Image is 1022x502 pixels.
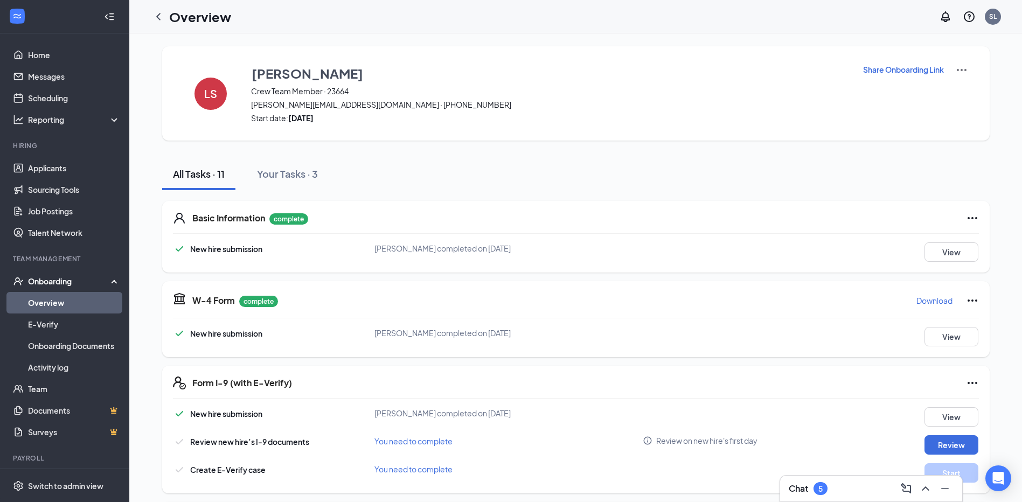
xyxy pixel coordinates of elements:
[28,114,121,125] div: Reporting
[916,292,953,309] button: Download
[818,484,823,493] div: 5
[989,12,997,21] div: SL
[13,254,118,263] div: Team Management
[173,327,186,340] svg: Checkmark
[251,99,849,110] span: [PERSON_NAME][EMAIL_ADDRESS][DOMAIN_NAME] · [PHONE_NUMBER]
[104,11,115,22] svg: Collapse
[28,378,120,400] a: Team
[966,212,979,225] svg: Ellipses
[190,437,309,447] span: Review new hire’s I-9 documents
[966,294,979,307] svg: Ellipses
[900,482,913,495] svg: ComposeMessage
[251,113,849,123] span: Start date:
[169,8,231,26] h1: Overview
[374,408,511,418] span: [PERSON_NAME] completed on [DATE]
[916,295,953,306] p: Download
[184,64,238,123] button: LS
[28,66,120,87] a: Messages
[28,313,120,335] a: E-Verify
[28,421,120,443] a: SurveysCrown
[12,11,23,22] svg: WorkstreamLogo
[28,400,120,421] a: DocumentsCrown
[28,44,120,66] a: Home
[28,87,120,109] a: Scheduling
[374,436,453,446] span: You need to complete
[204,90,217,97] h4: LS
[939,10,952,23] svg: Notifications
[13,114,24,125] svg: Analysis
[924,463,978,483] button: Start
[28,276,111,287] div: Onboarding
[924,407,978,427] button: View
[936,480,954,497] button: Minimize
[173,212,186,225] svg: User
[938,482,951,495] svg: Minimize
[28,292,120,313] a: Overview
[192,212,265,224] h5: Basic Information
[13,276,24,287] svg: UserCheck
[863,64,944,75] p: Share Onboarding Link
[190,244,262,254] span: New hire submission
[789,483,808,494] h3: Chat
[28,200,120,222] a: Job Postings
[898,480,915,497] button: ComposeMessage
[13,454,118,463] div: Payroll
[656,435,757,446] span: Review on new hire's first day
[173,463,186,476] svg: Checkmark
[251,64,849,83] button: [PERSON_NAME]
[252,64,363,82] h3: [PERSON_NAME]
[966,376,979,389] svg: Ellipses
[173,376,186,389] svg: FormI9EVerifyIcon
[963,10,976,23] svg: QuestionInfo
[374,243,511,253] span: [PERSON_NAME] completed on [DATE]
[152,10,165,23] svg: ChevronLeft
[863,64,944,75] button: Share Onboarding Link
[374,464,453,474] span: You need to complete
[173,435,186,448] svg: Checkmark
[190,409,262,419] span: New hire submission
[917,480,934,497] button: ChevronUp
[239,296,278,307] p: complete
[28,357,120,378] a: Activity log
[13,480,24,491] svg: Settings
[192,295,235,306] h5: W-4 Form
[251,86,849,96] span: Crew Team Member · 23664
[374,328,511,338] span: [PERSON_NAME] completed on [DATE]
[919,482,932,495] svg: ChevronUp
[269,213,308,225] p: complete
[173,407,186,420] svg: Checkmark
[955,64,968,76] img: More Actions
[173,292,186,305] svg: TaxGovernmentIcon
[190,329,262,338] span: New hire submission
[288,113,314,123] strong: [DATE]
[28,179,120,200] a: Sourcing Tools
[173,242,186,255] svg: Checkmark
[924,242,978,262] button: View
[13,141,118,150] div: Hiring
[28,222,120,243] a: Talent Network
[28,480,103,491] div: Switch to admin view
[985,465,1011,491] div: Open Intercom Messenger
[173,167,225,180] div: All Tasks · 11
[924,327,978,346] button: View
[924,435,978,455] button: Review
[192,377,292,389] h5: Form I-9 (with E-Verify)
[28,157,120,179] a: Applicants
[257,167,318,180] div: Your Tasks · 3
[643,436,652,445] svg: Info
[190,465,266,475] span: Create E-Verify case
[28,335,120,357] a: Onboarding Documents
